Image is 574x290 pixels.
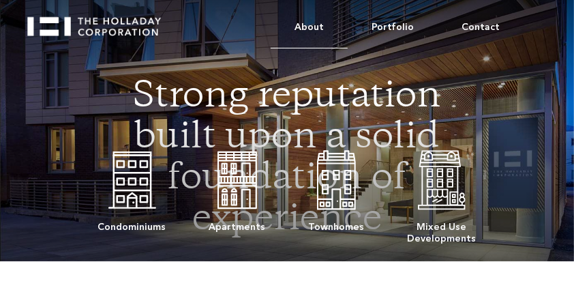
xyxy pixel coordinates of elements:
div: Condominiums [98,214,166,233]
a: Contact [438,7,524,48]
div: Apartments [209,214,266,233]
div: Mixed Use Developments [408,214,477,244]
a: About [271,7,348,48]
div: Townhomes [309,214,365,233]
a: home [27,7,173,36]
a: Portfolio [348,7,438,48]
